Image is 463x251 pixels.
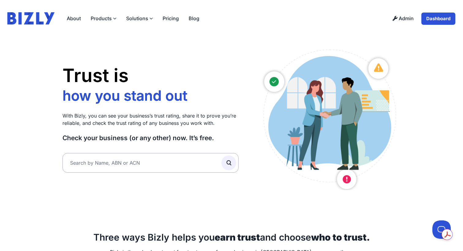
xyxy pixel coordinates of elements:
[62,64,129,86] span: Trust is
[421,12,456,25] a: Dashboard
[62,112,239,127] p: With Bizly, you can see your business’s trust rating, share it to prove you’re reliable, and chec...
[121,12,158,24] label: Solutions
[62,153,239,173] input: Search by Name, ABN or ACN
[432,220,451,239] iframe: Toggle Customer Support
[311,232,370,243] strong: who to trust.
[184,12,204,24] a: Blog
[158,12,184,24] a: Pricing
[7,12,55,24] img: bizly_logo.svg
[62,105,191,122] li: who you work with
[86,12,121,24] label: Products
[62,232,401,243] h2: Three ways Bizly helps you and choose
[388,12,419,25] a: Admin
[62,134,239,142] h3: Check your business (or any other) now. It’s free.
[215,232,260,243] strong: earn trust
[62,87,191,105] li: how you stand out
[257,47,401,190] img: Australian small business owners illustration
[62,12,86,24] a: About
